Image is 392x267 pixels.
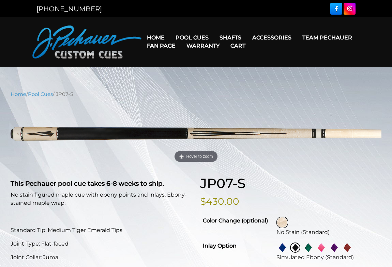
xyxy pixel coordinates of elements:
a: Pool Cues [28,91,53,97]
a: Shafts [214,29,247,46]
img: No Stain [277,217,287,228]
strong: Inlay Option [203,243,237,249]
p: Joint Collar: Juma [11,253,192,262]
h1: JP07-S [200,176,381,191]
strong: Color Change (optional) [203,217,268,224]
p: Joint Type: Flat-faced [11,240,192,248]
img: Pechauer Custom Cues [32,26,141,59]
a: [PHONE_NUMBER] [36,5,102,13]
strong: This Pechauer pool cue takes 6-8 weeks to ship. [11,180,164,187]
img: Green Pearl [303,243,313,253]
img: Pink Pearl [316,243,326,253]
a: Team Pechauer [297,29,358,46]
p: No stain figured maple cue with ebony points and inlays. Ebony-stained maple wrap. [11,191,192,207]
img: Red Pearl [342,243,352,253]
a: Pool Cues [170,29,214,46]
p: Standard Tip: Medium Tiger Emerald Tips [11,226,192,234]
nav: Breadcrumb [11,90,381,98]
bdi: $430.00 [200,196,239,207]
a: Accessories [247,29,297,46]
div: No Stain (Standard) [276,228,379,236]
a: Warranty [181,37,225,54]
a: Home [141,29,170,46]
a: Home [11,91,26,97]
img: Purple Pearl [329,243,339,253]
img: Simulated Ebony [290,243,300,253]
div: Simulated Ebony (Standard) [276,253,379,262]
a: Fan Page [141,37,181,54]
a: Hover to zoom [11,103,381,165]
img: Blue Pearl [277,243,287,253]
a: Cart [225,37,251,54]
